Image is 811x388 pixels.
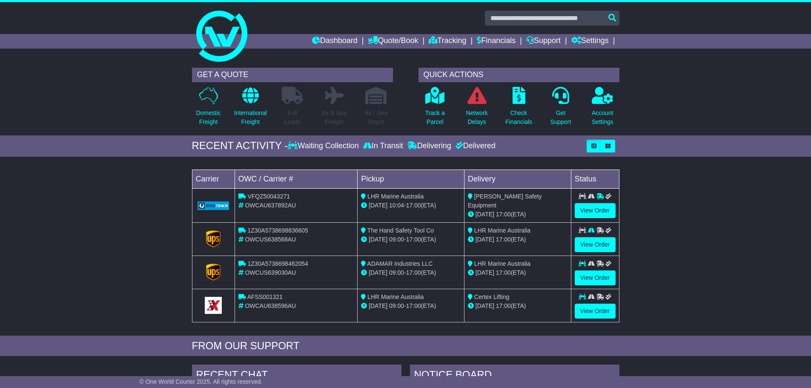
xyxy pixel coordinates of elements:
[550,109,571,126] p: Get Support
[245,202,296,209] span: OWCAU637892AU
[496,302,511,309] span: 17:00
[425,109,445,126] p: Track a Parcel
[526,34,561,49] a: Support
[205,297,222,314] img: GetCarrierServiceLogo
[468,302,567,310] div: (ETA)
[365,109,388,126] p: Air / Sea Depot
[476,269,494,276] span: [DATE]
[247,260,308,267] span: 1Z30A5738698462054
[389,236,404,243] span: 09:00
[369,236,387,243] span: [DATE]
[465,86,488,131] a: NetworkDelays
[312,34,358,49] a: Dashboard
[571,34,609,49] a: Settings
[245,236,296,243] span: OWCUS638568AU
[140,378,263,385] span: © One World Courier 2025. All rights reserved.
[367,193,424,200] span: LHR Marine Australia
[361,268,461,277] div: - (ETA)
[468,268,567,277] div: (ETA)
[505,86,533,131] a: CheckFinancials
[247,227,308,234] span: 1Z30A5738698836605
[245,269,296,276] span: OWCUS639030AU
[406,302,421,309] span: 17:00
[571,170,619,188] td: Status
[245,302,296,309] span: OWCAU638596AU
[496,269,511,276] span: 17:00
[476,211,494,218] span: [DATE]
[288,141,361,151] div: Waiting Collection
[198,201,229,210] img: GetCarrierServiceLogo
[367,227,434,234] span: The Hand Safety Tool Co
[406,202,421,209] span: 17:00
[192,340,619,352] div: FROM OUR SUPPORT
[361,235,461,244] div: - (ETA)
[477,34,516,49] a: Financials
[235,170,358,188] td: OWC / Carrier #
[406,269,421,276] span: 17:00
[247,193,290,200] span: VFQZ50043271
[476,302,494,309] span: [DATE]
[247,293,283,300] span: AFSS001321
[550,86,571,131] a: GetSupport
[358,170,464,188] td: Pickup
[468,193,542,209] span: [PERSON_NAME] Safety Equipment
[425,86,445,131] a: Track aParcel
[474,260,530,267] span: LHR Marine Australia
[410,365,619,388] div: NOTICE BOARD
[367,293,424,300] span: LHR Marine Australia
[192,140,288,152] div: RECENT ACTIVITY -
[369,269,387,276] span: [DATE]
[496,236,511,243] span: 17:00
[192,365,401,388] div: RECENT CHAT
[367,260,433,267] span: ADAMAR Industries LLC
[429,34,466,49] a: Tracking
[405,141,453,151] div: Delivering
[406,236,421,243] span: 17:00
[192,170,235,188] td: Carrier
[505,109,532,126] p: Check Financials
[418,68,619,82] div: QUICK ACTIONS
[234,86,267,131] a: InternationalFreight
[453,141,496,151] div: Delivered
[474,293,509,300] span: Certex Lifting
[575,237,616,252] a: View Order
[369,202,387,209] span: [DATE]
[192,68,393,82] div: GET A QUOTE
[476,236,494,243] span: [DATE]
[464,170,571,188] td: Delivery
[468,210,567,219] div: (ETA)
[196,109,221,126] p: Domestic Freight
[575,203,616,218] a: View Order
[322,109,347,126] p: Air & Sea Freight
[206,264,221,281] img: GetCarrierServiceLogo
[575,304,616,319] a: View Order
[474,227,530,234] span: LHR Marine Australia
[466,109,487,126] p: Network Delays
[282,109,303,126] p: Full Loads
[206,230,221,247] img: GetCarrierServiceLogo
[361,141,405,151] div: In Transit
[234,109,267,126] p: International Freight
[195,86,221,131] a: DomesticFreight
[389,202,404,209] span: 10:04
[575,270,616,285] a: View Order
[369,302,387,309] span: [DATE]
[591,86,614,131] a: AccountSettings
[361,302,461,310] div: - (ETA)
[468,235,567,244] div: (ETA)
[361,201,461,210] div: - (ETA)
[592,109,613,126] p: Account Settings
[368,34,418,49] a: Quote/Book
[389,269,404,276] span: 09:00
[389,302,404,309] span: 09:00
[496,211,511,218] span: 17:00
